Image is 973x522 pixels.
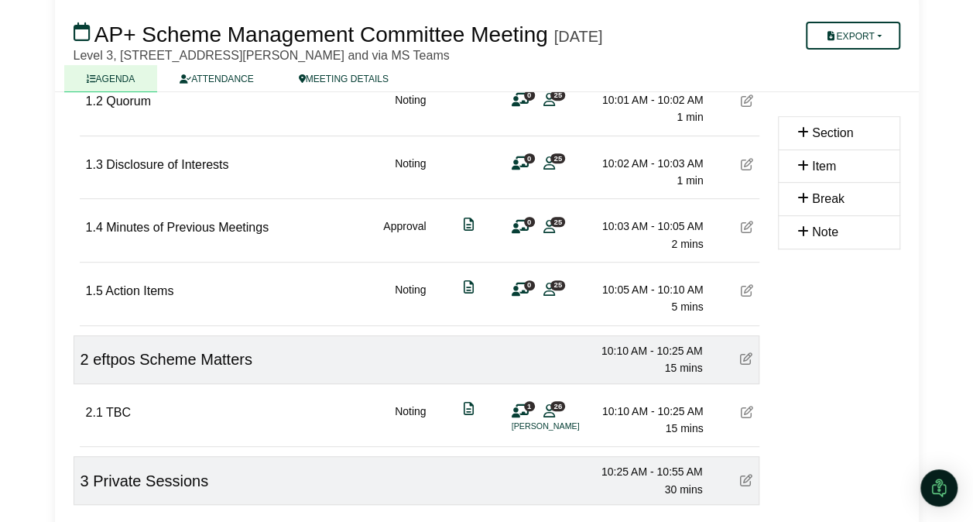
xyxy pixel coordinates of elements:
span: 30 mins [664,483,702,496]
span: 1 min [677,174,703,187]
span: 1.3 [86,158,103,171]
span: eftpos Scheme Matters [93,351,252,368]
div: 10:02 AM - 10:03 AM [595,155,704,172]
div: Noting [395,403,426,438]
span: 2.1 [86,406,103,419]
span: 25 [550,153,565,163]
span: TBC [106,406,131,419]
span: Section [812,126,853,139]
a: AGENDA [64,65,158,92]
span: 3 [81,472,89,489]
span: 1.2 [86,94,103,108]
span: Disclosure of Interests [106,158,228,171]
div: Noting [395,155,426,190]
span: Level 3, [STREET_ADDRESS][PERSON_NAME] and via MS Teams [74,49,450,62]
a: MEETING DETAILS [276,65,411,92]
li: [PERSON_NAME] [512,420,628,433]
span: 1 [524,401,535,411]
span: 25 [550,280,565,290]
span: 1.5 [86,284,103,297]
span: 26 [550,401,565,411]
div: [DATE] [553,27,602,46]
div: 10:25 AM - 10:55 AM [594,463,703,480]
div: Open Intercom Messenger [920,469,958,507]
div: Noting [395,91,426,126]
span: Private Sessions [93,472,208,489]
button: Export [806,22,899,50]
span: 15 mins [665,422,703,434]
div: 10:10 AM - 10:25 AM [595,403,704,420]
span: Action Items [105,284,173,297]
span: 0 [524,217,535,227]
span: 0 [524,90,535,100]
span: 0 [524,280,535,290]
span: 2 mins [671,238,703,250]
div: Approval [383,218,426,252]
span: Item [812,160,836,173]
div: 10:10 AM - 10:25 AM [594,342,703,359]
span: 1 min [677,111,703,123]
span: 25 [550,90,565,100]
span: AP+ Scheme Management Committee Meeting [94,22,548,46]
span: Break [812,192,845,205]
div: 10:01 AM - 10:02 AM [595,91,704,108]
span: 25 [550,217,565,227]
span: 5 mins [671,300,703,313]
span: 0 [524,153,535,163]
div: 10:03 AM - 10:05 AM [595,218,704,235]
span: Minutes of Previous Meetings [106,221,269,234]
span: 15 mins [664,362,702,374]
div: 10:05 AM - 10:10 AM [595,281,704,298]
div: Noting [395,281,426,316]
a: ATTENDANCE [157,65,276,92]
span: 1.4 [86,221,103,234]
span: Note [812,225,838,239]
span: Quorum [106,94,151,108]
span: 2 [81,351,89,368]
